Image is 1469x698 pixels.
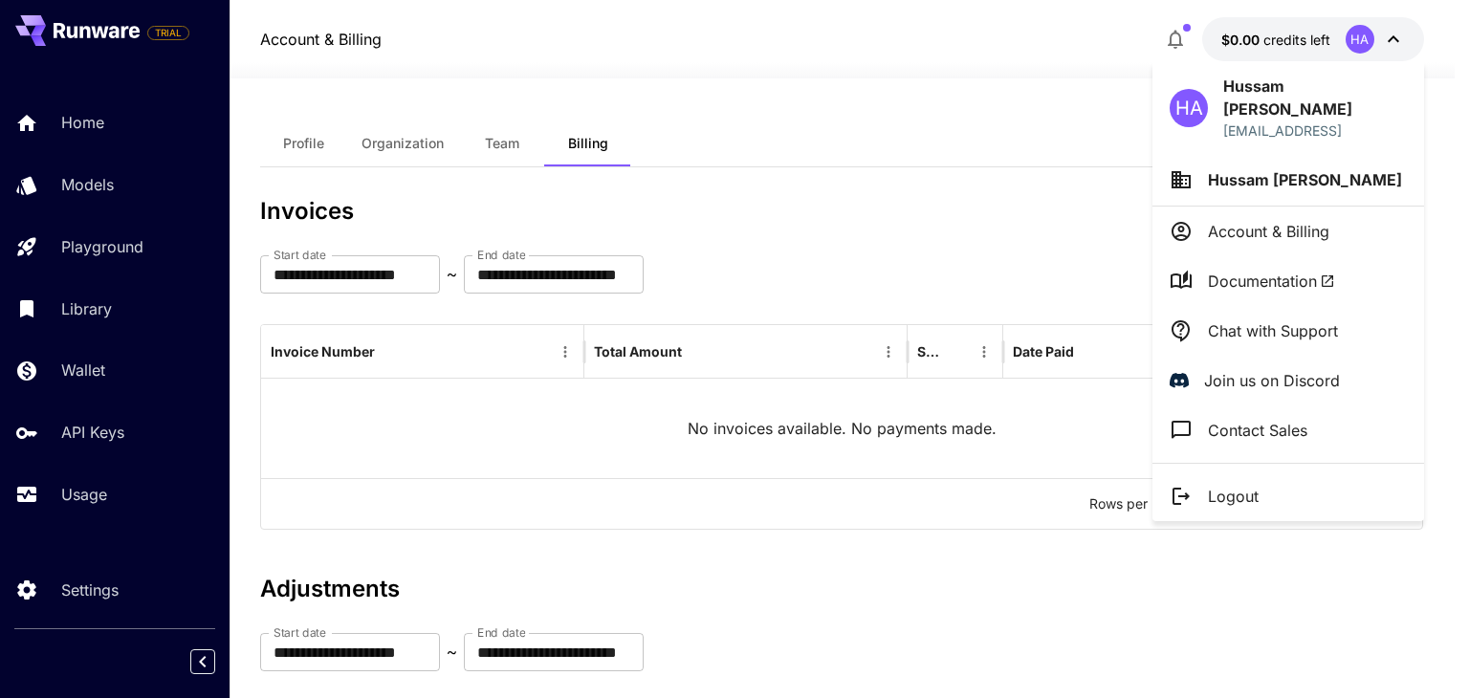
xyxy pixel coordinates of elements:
[1170,89,1208,127] div: HA
[1208,170,1402,189] span: Hussam [PERSON_NAME]
[1208,220,1329,243] p: Account & Billing
[1208,270,1335,293] span: Documentation
[1152,154,1424,206] button: Hussam [PERSON_NAME]
[1208,319,1338,342] p: Chat with Support
[1223,120,1407,141] p: [EMAIL_ADDRESS]
[1223,75,1407,120] p: Hussam [PERSON_NAME]
[1208,419,1307,442] p: Contact Sales
[1223,120,1407,141] div: admin@adflex.ai
[1204,369,1340,392] p: Join us on Discord
[1208,485,1259,508] p: Logout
